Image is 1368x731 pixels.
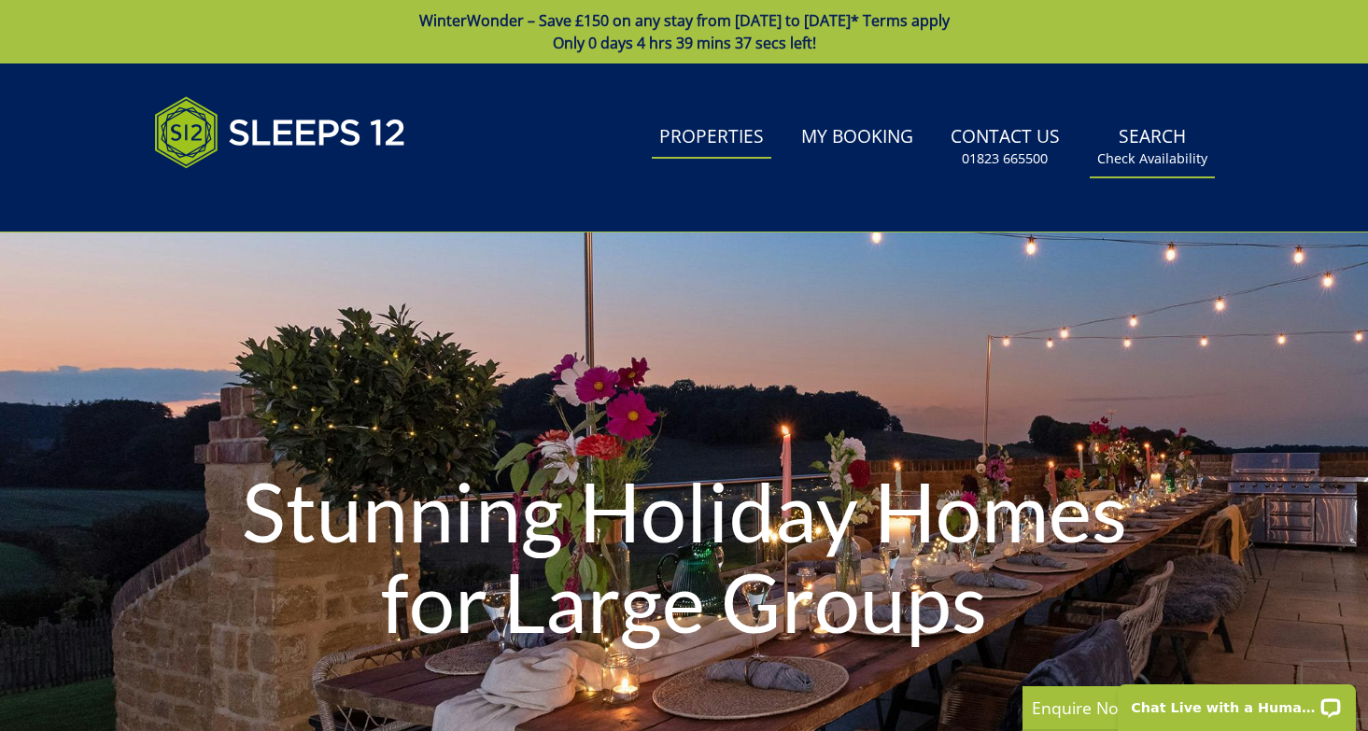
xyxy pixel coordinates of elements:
iframe: LiveChat chat widget [1106,672,1368,731]
p: Enquire Now [1032,696,1312,720]
a: SearchCheck Availability [1090,117,1215,177]
a: Properties [652,117,771,159]
small: 01823 665500 [962,149,1048,168]
span: Only 0 days 4 hrs 39 mins 37 secs left! [553,33,816,53]
h1: Stunning Holiday Homes for Large Groups [205,429,1164,683]
a: Contact Us01823 665500 [943,117,1067,177]
img: Sleeps 12 [154,86,406,179]
a: My Booking [794,117,921,159]
small: Check Availability [1097,149,1207,168]
iframe: Customer reviews powered by Trustpilot [145,190,341,206]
